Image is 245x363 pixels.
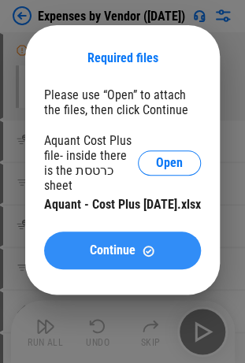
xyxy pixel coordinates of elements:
button: Open [138,150,201,176]
div: Required files [44,50,201,65]
div: Aquant - Cost Plus [DATE].xlsx [44,197,201,212]
div: Please use “Open” to attach the files, then click Continue [44,87,201,117]
button: ContinueContinue [44,232,201,269]
span: Open [156,157,183,169]
img: Continue [142,244,155,257]
div: Aquant Cost Plus file- inside there is the כרטסת sheet [44,133,138,193]
span: Continue [90,244,135,257]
